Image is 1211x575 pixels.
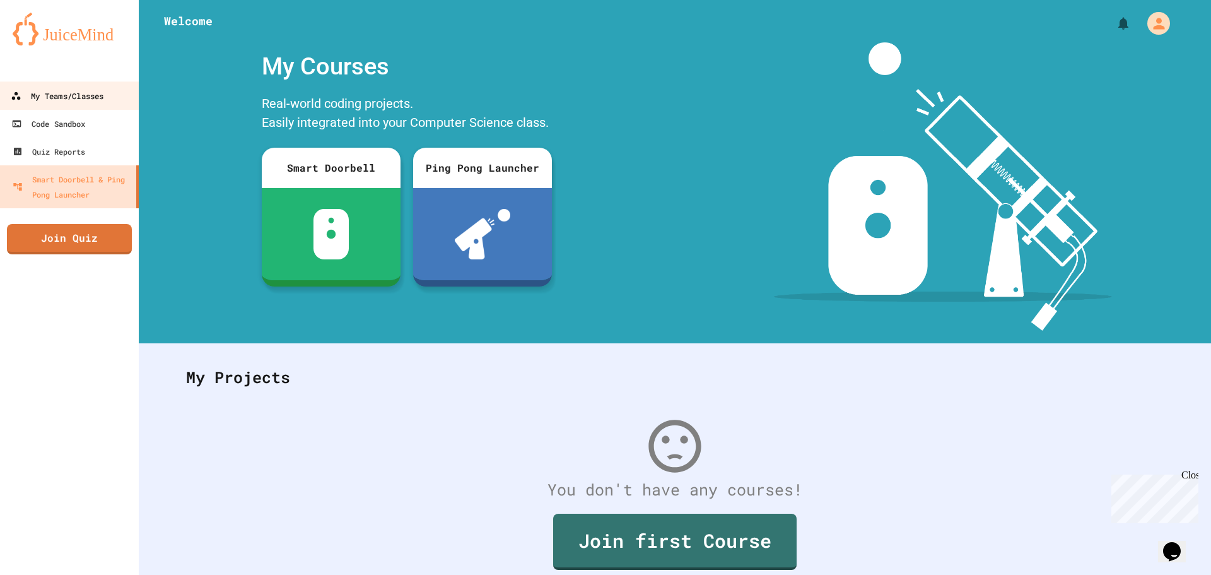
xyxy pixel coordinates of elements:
[1158,525,1198,562] iframe: chat widget
[13,144,85,159] div: Quiz Reports
[255,91,558,138] div: Real-world coding projects. Easily integrated into your Computer Science class.
[13,172,131,202] div: Smart Doorbell & Ping Pong Launcher
[11,88,103,104] div: My Teams/Classes
[1106,470,1198,523] iframe: chat widget
[455,209,511,259] img: ppl-with-ball.png
[413,148,552,188] div: Ping Pong Launcher
[553,514,797,570] a: Join first Course
[13,13,126,45] img: logo-orange.svg
[5,5,87,80] div: Chat with us now!Close
[1134,9,1173,38] div: My Account
[11,116,85,131] div: Code Sandbox
[262,148,401,188] div: Smart Doorbell
[173,353,1176,402] div: My Projects
[774,42,1112,331] img: banner-image-my-projects.png
[7,224,132,254] a: Join Quiz
[255,42,558,91] div: My Courses
[313,209,349,259] img: sdb-white.svg
[1092,13,1134,34] div: My Notifications
[173,478,1176,502] div: You don't have any courses!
